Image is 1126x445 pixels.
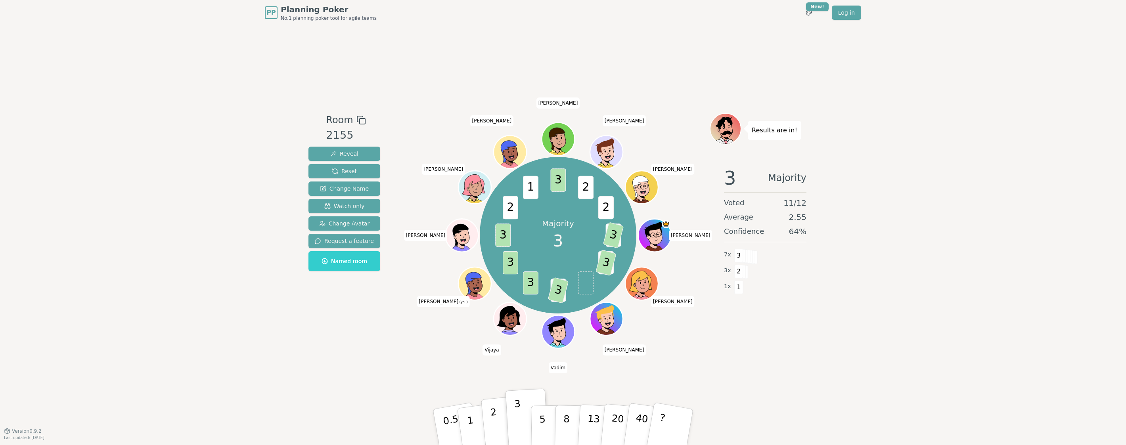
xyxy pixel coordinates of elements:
[4,428,42,434] button: Version0.9.2
[752,125,797,136] p: Results are in!
[322,257,367,265] span: Named room
[495,223,511,247] span: 3
[789,226,806,237] span: 64 %
[308,199,380,213] button: Watch only
[417,296,470,307] span: Click to change your name
[266,8,276,17] span: PP
[651,296,695,307] span: Click to change your name
[503,251,518,275] span: 3
[326,113,353,127] span: Room
[596,250,617,276] span: 3
[789,212,806,223] span: 2.55
[308,164,380,178] button: Reset
[330,150,358,158] span: Reveal
[662,220,670,228] span: Matt is the host
[550,168,566,192] span: 3
[578,176,594,199] span: 2
[404,230,448,241] span: Click to change your name
[553,229,563,253] span: 3
[802,6,816,20] button: New!
[724,266,731,275] span: 3 x
[734,265,743,278] span: 2
[598,196,613,220] span: 2
[523,176,538,199] span: 1
[281,15,377,21] span: No.1 planning poker tool for agile teams
[308,216,380,231] button: Change Avatar
[806,2,829,11] div: New!
[483,344,501,355] span: Click to change your name
[734,281,743,294] span: 1
[319,220,370,227] span: Change Avatar
[458,300,468,304] span: (you)
[265,4,377,21] a: PPPlanning PokerNo.1 planning poker tool for agile teams
[724,197,745,208] span: Voted
[4,435,44,440] span: Last updated: [DATE]
[320,185,369,193] span: Change Name
[332,167,357,175] span: Reset
[768,168,806,187] span: Majority
[523,271,538,295] span: 3
[536,97,580,108] span: Click to change your name
[651,163,695,174] span: Click to change your name
[724,226,764,237] span: Confidence
[459,268,490,299] button: Click to change your avatar
[669,230,712,241] span: Click to change your name
[421,163,465,174] span: Click to change your name
[548,277,569,304] span: 3
[734,249,743,262] span: 3
[326,127,366,143] div: 2155
[503,196,518,220] span: 2
[315,237,374,245] span: Request a feature
[832,6,861,20] a: Log in
[308,251,380,271] button: Named room
[308,181,380,196] button: Change Name
[542,218,574,229] p: Majority
[724,282,731,291] span: 1 x
[12,428,42,434] span: Version 0.9.2
[514,398,523,441] p: 3
[549,362,567,373] span: Click to change your name
[308,234,380,248] button: Request a feature
[470,115,514,126] span: Click to change your name
[724,168,736,187] span: 3
[783,197,806,208] span: 11 / 12
[324,202,365,210] span: Watch only
[724,250,731,259] span: 7 x
[603,115,646,126] span: Click to change your name
[724,212,753,223] span: Average
[603,222,624,248] span: 3
[308,147,380,161] button: Reveal
[281,4,377,15] span: Planning Poker
[603,344,646,355] span: Click to change your name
